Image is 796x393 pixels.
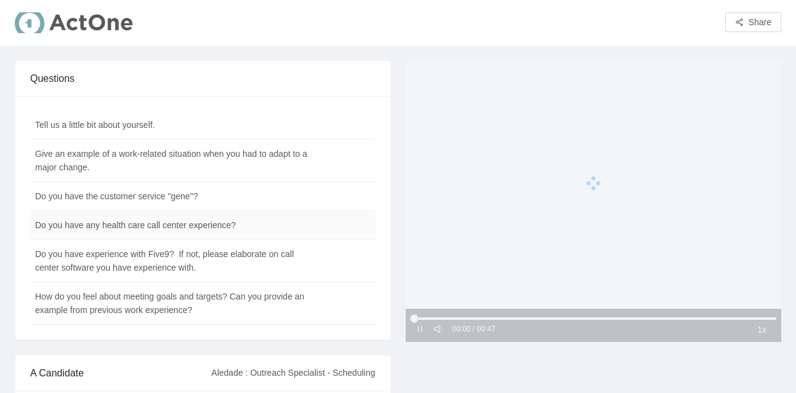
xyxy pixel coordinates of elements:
[15,9,135,38] img: ActOne
[30,140,314,182] td: Give an example of a work-related situation when you had to adapt to a major change.
[30,240,314,282] td: Do you have experience with Five9? If not, please elaborate on call center software you have expe...
[749,15,771,29] span: Share
[30,182,314,211] td: Do you have the customer service "gene"?
[30,61,376,96] div: Questions
[30,111,314,140] td: Tell us a little bit about yourself.
[30,282,314,325] td: How do you feel about meeting goals and targets? Can you provide an example from previous work ex...
[30,211,314,240] td: Do you have any health care call center experience?
[30,355,211,391] div: A Candidate
[735,18,744,28] span: share-alt
[211,356,375,389] div: Aledade : Outreach Specialist - Scheduling
[725,12,781,32] button: share-altShare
